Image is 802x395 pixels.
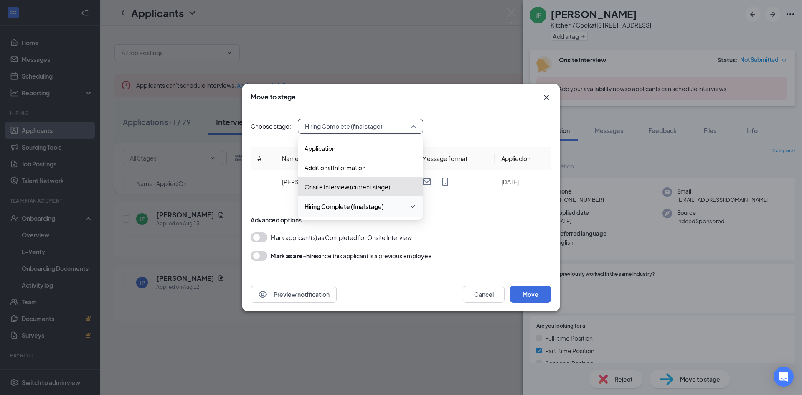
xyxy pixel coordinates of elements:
[251,92,296,102] h3: Move to stage
[774,367,794,387] div: Open Intercom Messenger
[275,170,357,194] td: [PERSON_NAME]
[510,286,551,303] button: Move
[541,92,551,102] button: Close
[251,147,275,170] th: #
[415,147,495,170] th: Message format
[251,122,291,131] span: Choose stage:
[495,147,551,170] th: Applied on
[305,163,365,172] span: Additional Information
[305,202,384,211] span: Hiring Complete (final stage)
[271,251,434,261] div: since this applicant is a previous employee.
[422,177,432,187] svg: Email
[271,252,317,260] b: Mark as a re-hire
[305,144,335,153] span: Application
[305,182,390,191] span: Onsite Interview (current stage)
[463,286,505,303] button: Cancel
[495,170,551,194] td: [DATE]
[251,216,551,224] div: Advanced options
[440,177,450,187] svg: MobileSms
[271,232,412,242] span: Mark applicant(s) as Completed for Onsite Interview
[257,178,261,186] span: 1
[541,92,551,102] svg: Cross
[258,289,268,299] svg: Eye
[410,201,416,212] svg: Checkmark
[251,286,337,303] button: EyePreview notification
[305,120,382,133] span: Hiring Complete (final stage)
[275,147,357,170] th: Name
